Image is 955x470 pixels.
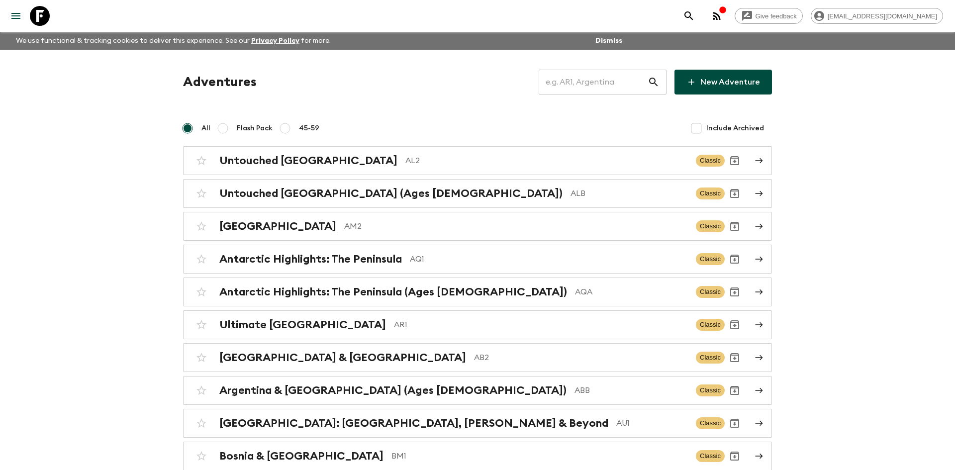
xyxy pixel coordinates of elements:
[219,154,397,167] h2: Untouched [GEOGRAPHIC_DATA]
[735,8,803,24] a: Give feedback
[725,348,745,368] button: Archive
[251,37,299,44] a: Privacy Policy
[593,34,625,48] button: Dismiss
[706,123,764,133] span: Include Archived
[696,417,725,429] span: Classic
[575,286,688,298] p: AQA
[725,413,745,433] button: Archive
[219,220,336,233] h2: [GEOGRAPHIC_DATA]
[822,12,943,20] span: [EMAIL_ADDRESS][DOMAIN_NAME]
[725,216,745,236] button: Archive
[183,72,257,92] h1: Adventures
[674,70,772,94] a: New Adventure
[679,6,699,26] button: search adventures
[811,8,943,24] div: [EMAIL_ADDRESS][DOMAIN_NAME]
[725,380,745,400] button: Archive
[183,409,772,438] a: [GEOGRAPHIC_DATA]: [GEOGRAPHIC_DATA], [PERSON_NAME] & BeyondAU1ClassicArchive
[725,249,745,269] button: Archive
[696,188,725,199] span: Classic
[725,282,745,302] button: Archive
[183,245,772,274] a: Antarctic Highlights: The PeninsulaAQ1ClassicArchive
[12,32,335,50] p: We use functional & tracking cookies to deliver this experience. See our for more.
[696,220,725,232] span: Classic
[696,319,725,331] span: Classic
[219,285,567,298] h2: Antarctic Highlights: The Peninsula (Ages [DEMOGRAPHIC_DATA])
[219,351,466,364] h2: [GEOGRAPHIC_DATA] & [GEOGRAPHIC_DATA]
[571,188,688,199] p: ALB
[725,184,745,203] button: Archive
[183,146,772,175] a: Untouched [GEOGRAPHIC_DATA]AL2ClassicArchive
[183,212,772,241] a: [GEOGRAPHIC_DATA]AM2ClassicArchive
[219,384,567,397] h2: Argentina & [GEOGRAPHIC_DATA] (Ages [DEMOGRAPHIC_DATA])
[725,446,745,466] button: Archive
[696,155,725,167] span: Classic
[696,286,725,298] span: Classic
[391,450,688,462] p: BM1
[219,450,383,463] h2: Bosnia & [GEOGRAPHIC_DATA]
[183,343,772,372] a: [GEOGRAPHIC_DATA] & [GEOGRAPHIC_DATA]AB2ClassicArchive
[183,278,772,306] a: Antarctic Highlights: The Peninsula (Ages [DEMOGRAPHIC_DATA])AQAClassicArchive
[183,310,772,339] a: Ultimate [GEOGRAPHIC_DATA]AR1ClassicArchive
[344,220,688,232] p: AM2
[219,318,386,331] h2: Ultimate [GEOGRAPHIC_DATA]
[183,376,772,405] a: Argentina & [GEOGRAPHIC_DATA] (Ages [DEMOGRAPHIC_DATA])ABBClassicArchive
[394,319,688,331] p: AR1
[201,123,210,133] span: All
[696,384,725,396] span: Classic
[725,151,745,171] button: Archive
[405,155,688,167] p: AL2
[750,12,802,20] span: Give feedback
[6,6,26,26] button: menu
[539,68,648,96] input: e.g. AR1, Argentina
[183,179,772,208] a: Untouched [GEOGRAPHIC_DATA] (Ages [DEMOGRAPHIC_DATA])ALBClassicArchive
[474,352,688,364] p: AB2
[299,123,319,133] span: 45-59
[219,417,608,430] h2: [GEOGRAPHIC_DATA]: [GEOGRAPHIC_DATA], [PERSON_NAME] & Beyond
[219,187,563,200] h2: Untouched [GEOGRAPHIC_DATA] (Ages [DEMOGRAPHIC_DATA])
[219,253,402,266] h2: Antarctic Highlights: The Peninsula
[574,384,688,396] p: ABB
[616,417,688,429] p: AU1
[725,315,745,335] button: Archive
[696,450,725,462] span: Classic
[696,352,725,364] span: Classic
[410,253,688,265] p: AQ1
[696,253,725,265] span: Classic
[237,123,273,133] span: Flash Pack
